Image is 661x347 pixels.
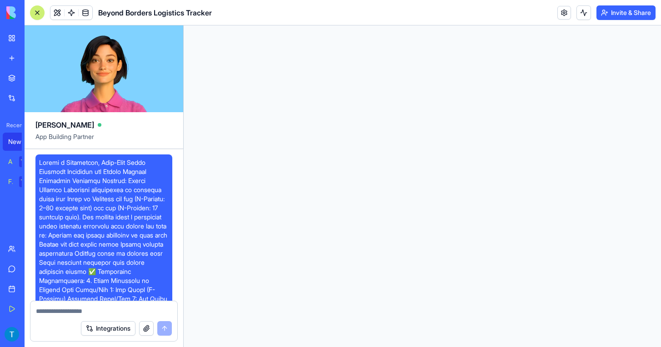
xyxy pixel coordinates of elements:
[3,122,22,129] span: Recent
[98,7,212,18] span: Beyond Borders Logistics Tracker
[3,173,39,191] a: Feedback FormTRY
[6,6,63,19] img: logo
[3,133,39,151] a: New App
[5,327,19,342] img: ACg8ocKdFDLnpaHeE9FOCL5_wAs0CIqoHCh2MEzBz03XoVzN22NEyA=s96-c
[596,5,656,20] button: Invite & Share
[35,132,172,149] span: App Building Partner
[3,153,39,171] a: AI Logo GeneratorTRY
[8,157,13,166] div: AI Logo Generator
[8,177,13,186] div: Feedback Form
[81,321,135,336] button: Integrations
[8,137,34,146] div: New App
[35,119,94,130] span: [PERSON_NAME]
[19,176,34,187] div: TRY
[19,156,34,167] div: TRY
